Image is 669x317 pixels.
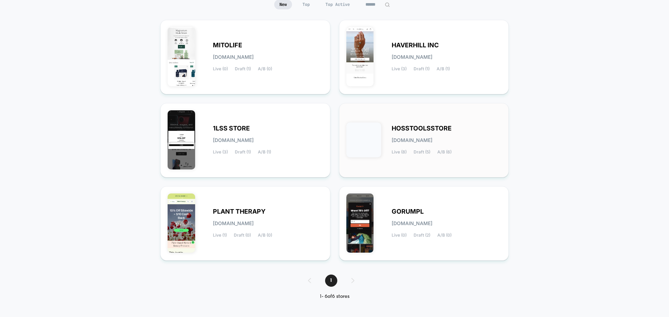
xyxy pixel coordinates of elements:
[213,138,254,143] span: [DOMAIN_NAME]
[168,110,195,169] img: 1LSS_STORE
[234,233,251,238] span: Draft (0)
[346,27,374,86] img: HAVERHILL_INC
[437,66,450,71] span: A/B (1)
[213,233,227,238] span: Live (1)
[213,55,254,60] span: [DOMAIN_NAME]
[392,209,424,214] span: GORUMPL
[235,66,251,71] span: Draft (1)
[325,275,337,287] span: 1
[392,43,439,48] span: HAVERHILL INC
[213,66,228,71] span: Live (0)
[392,126,452,131] span: HOSSTOOLSSTORE
[213,209,266,214] span: PLANT THERAPY
[392,233,407,238] span: Live (0)
[414,233,430,238] span: Draft (2)
[213,150,228,154] span: Live (3)
[437,150,452,154] span: A/B (6)
[392,66,407,71] span: Live (3)
[437,233,452,238] span: A/B (0)
[392,150,407,154] span: Live (8)
[414,150,430,154] span: Draft (5)
[392,138,432,143] span: [DOMAIN_NAME]
[414,66,430,71] span: Draft (1)
[346,193,374,253] img: GORUMPL
[168,27,195,86] img: MITOLIFE
[392,55,432,60] span: [DOMAIN_NAME]
[168,193,195,253] img: PLANT_THERAPY
[258,66,272,71] span: A/B (0)
[258,150,271,154] span: A/B (1)
[346,122,381,157] img: HOSSTOOLSSTORE
[213,221,254,226] span: [DOMAIN_NAME]
[301,294,368,300] div: 1 - 6 of 6 stores
[213,43,242,48] span: MITOLIFE
[213,126,250,131] span: 1LSS STORE
[258,233,272,238] span: A/B (0)
[392,221,432,226] span: [DOMAIN_NAME]
[235,150,251,154] span: Draft (1)
[385,2,390,7] img: edit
